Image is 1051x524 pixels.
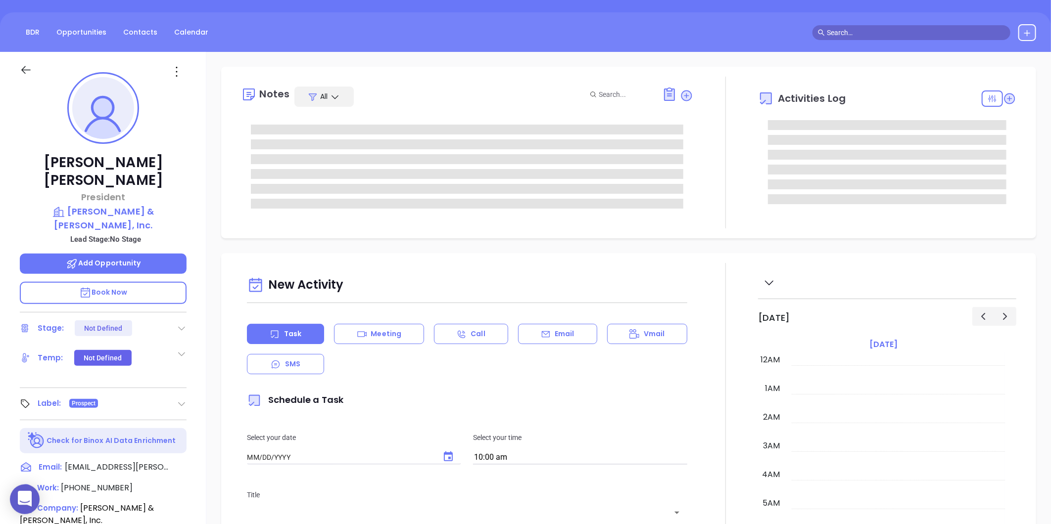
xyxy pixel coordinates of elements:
p: Select your time [473,432,687,443]
span: Company: [37,503,78,513]
button: Previous day [972,307,995,325]
div: 12am [759,354,782,366]
button: Next day [994,307,1016,325]
span: Email: [39,461,62,474]
div: New Activity [247,273,687,298]
div: 4am [760,469,782,480]
img: Ai-Enrich-DaqCidB-.svg [28,432,45,449]
div: 1am [763,383,782,394]
p: Call [471,329,485,339]
a: [PERSON_NAME] & [PERSON_NAME], Inc. [20,205,187,232]
p: [PERSON_NAME] [PERSON_NAME] [20,154,187,189]
img: profile-user [72,77,134,139]
p: President [20,190,187,204]
input: Search... [599,89,651,100]
span: search [818,29,825,36]
div: Not Defined [84,320,122,336]
div: 5am [761,497,782,509]
p: SMS [285,359,300,369]
p: Lead Stage: No Stage [25,233,187,246]
a: Calendar [168,24,214,41]
p: Check for Binox AI Data Enrichment [47,436,176,446]
span: Book Now [79,287,128,297]
p: Vmail [644,329,665,339]
p: Meeting [371,329,401,339]
input: Search… [827,27,1005,38]
span: [PHONE_NUMBER] [61,482,133,493]
div: 2am [761,411,782,423]
p: Task [284,329,301,339]
button: Choose date, selected date is Aug 20, 2025 [436,445,460,469]
div: Stage: [38,321,64,336]
p: Title [247,489,687,500]
a: BDR [20,24,46,41]
button: Open [670,506,684,520]
span: Schedule a Task [247,393,343,406]
span: Work : [37,482,59,493]
span: [EMAIL_ADDRESS][PERSON_NAME][DOMAIN_NAME] [65,461,169,473]
a: Contacts [117,24,163,41]
div: Not Defined [84,350,122,366]
span: Add Opportunity [66,258,141,268]
h2: [DATE] [758,312,790,323]
div: 3am [761,440,782,452]
a: Opportunities [50,24,112,41]
div: Label: [38,396,61,411]
span: All [320,91,328,101]
p: Email [555,329,574,339]
input: MM/DD/YYYY [247,453,432,462]
span: Activities Log [778,93,846,103]
div: Temp: [38,350,63,365]
a: [DATE] [867,338,900,351]
div: Notes [259,89,289,99]
p: Select your date [247,432,461,443]
span: Prospect [72,398,96,409]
